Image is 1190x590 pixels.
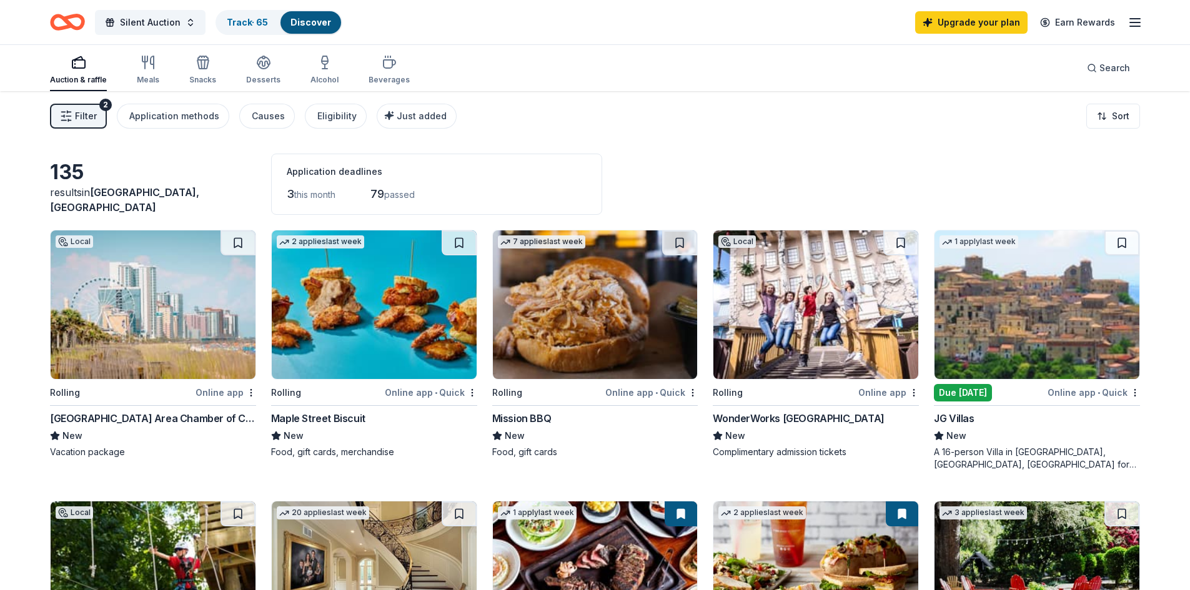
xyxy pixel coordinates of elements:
div: Online app [858,385,919,400]
div: Online app Quick [605,385,698,400]
div: A 16-person Villa in [GEOGRAPHIC_DATA], [GEOGRAPHIC_DATA], [GEOGRAPHIC_DATA] for 7days/6nights (R... [934,446,1140,471]
span: [GEOGRAPHIC_DATA], [GEOGRAPHIC_DATA] [50,186,199,214]
div: JG Villas [934,411,974,426]
img: Image for Myrtle Beach Area Chamber of Commerce [51,230,255,379]
a: Image for Maple Street Biscuit2 applieslast weekRollingOnline app•QuickMaple Street BiscuitNewFoo... [271,230,477,458]
div: Due [DATE] [934,384,992,401]
div: Eligibility [317,109,357,124]
span: in [50,186,199,214]
button: Snacks [189,50,216,91]
button: Eligibility [305,104,367,129]
div: Local [718,235,756,248]
div: Rolling [271,385,301,400]
button: Meals [137,50,159,91]
div: Beverages [369,75,410,85]
span: Silent Auction [120,15,181,30]
span: this month [294,189,335,200]
a: Discover [290,17,331,27]
div: Online app Quick [385,385,477,400]
a: Image for Myrtle Beach Area Chamber of CommerceLocalRollingOnline app[GEOGRAPHIC_DATA] Area Chamb... [50,230,256,458]
img: Image for WonderWorks Myrtle Beach [713,230,918,379]
span: • [655,388,658,398]
span: New [946,428,966,443]
div: 3 applies last week [940,506,1027,519]
button: Causes [239,104,295,129]
div: Desserts [246,75,280,85]
span: New [725,428,745,443]
div: Causes [252,109,285,124]
a: Earn Rewards [1033,11,1123,34]
div: Application methods [129,109,219,124]
div: 20 applies last week [277,506,369,519]
a: Home [50,7,85,37]
div: Application deadlines [287,164,587,179]
a: Track· 65 [227,17,268,27]
span: Just added [397,111,447,121]
img: Image for Mission BBQ [493,230,698,379]
div: 2 applies last week [277,235,364,248]
div: results [50,185,256,215]
a: Image for Mission BBQ7 applieslast weekRollingOnline app•QuickMission BBQNewFood, gift cards [492,230,698,458]
span: • [435,388,437,398]
span: passed [384,189,415,200]
img: Image for JG Villas [935,230,1139,379]
span: Search [1099,61,1130,76]
div: 1 apply last week [940,235,1018,248]
button: Desserts [246,50,280,91]
a: Image for JG Villas1 applylast weekDue [DATE]Online app•QuickJG VillasNewA 16-person Villa in [GE... [934,230,1140,471]
div: 2 [99,99,112,111]
span: 3 [287,187,294,200]
img: Image for Maple Street Biscuit [272,230,477,379]
button: Filter2 [50,104,107,129]
div: Vacation package [50,446,256,458]
span: New [62,428,82,443]
span: New [505,428,525,443]
div: Complimentary admission tickets [713,446,919,458]
button: Sort [1086,104,1140,129]
button: Beverages [369,50,410,91]
div: WonderWorks [GEOGRAPHIC_DATA] [713,411,884,426]
a: Image for WonderWorks Myrtle BeachLocalRollingOnline appWonderWorks [GEOGRAPHIC_DATA]NewComplimen... [713,230,919,458]
button: Silent Auction [95,10,206,35]
div: Rolling [492,385,522,400]
button: Auction & raffle [50,50,107,91]
div: Maple Street Biscuit [271,411,365,426]
button: Track· 65Discover [216,10,342,35]
button: Just added [377,104,457,129]
button: Search [1077,56,1140,81]
div: Mission BBQ [492,411,552,426]
div: Auction & raffle [50,75,107,85]
button: Alcohol [310,50,339,91]
div: Food, gift cards [492,446,698,458]
div: [GEOGRAPHIC_DATA] Area Chamber of Commerce [50,411,256,426]
span: Filter [75,109,97,124]
div: Food, gift cards, merchandise [271,446,477,458]
div: 7 applies last week [498,235,585,248]
div: Meals [137,75,159,85]
div: Snacks [189,75,216,85]
span: 79 [370,187,384,200]
div: Local [56,235,93,248]
div: Online app [196,385,256,400]
span: New [284,428,304,443]
a: Upgrade your plan [915,11,1028,34]
div: Local [56,506,93,519]
button: Application methods [117,104,229,129]
div: 1 apply last week [498,506,577,519]
div: Online app Quick [1048,385,1140,400]
span: • [1098,388,1100,398]
div: Rolling [50,385,80,400]
span: Sort [1112,109,1129,124]
div: 2 applies last week [718,506,806,519]
div: Alcohol [310,75,339,85]
div: Rolling [713,385,743,400]
div: 135 [50,160,256,185]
